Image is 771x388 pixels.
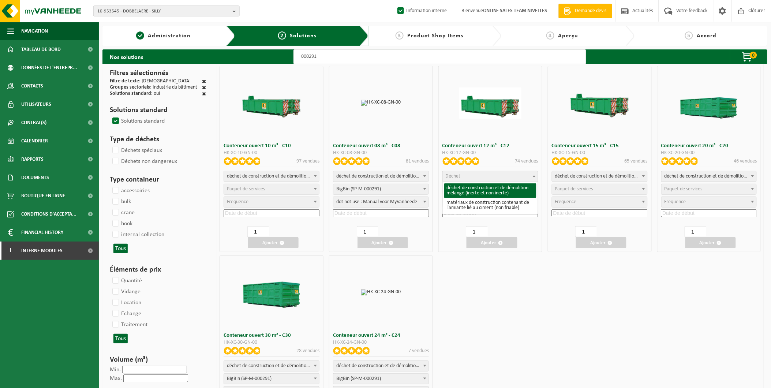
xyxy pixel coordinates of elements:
[685,237,736,248] button: Ajouter
[333,143,429,149] h3: Conteneur ouvert 08 m³ - C08
[333,333,429,338] h3: Conteneur ouvert 24 m³ - C24
[444,183,536,198] li: déchet de construction et de démolition mélangé (inerte et non inerte)
[110,85,197,91] div: : Industrie du bâtiment
[111,229,164,240] label: internal collection
[110,376,122,381] label: Max.
[685,31,693,40] span: 5
[333,184,429,195] span: BigBin (SP-M-000291)
[558,4,612,18] a: Demande devis
[661,150,757,156] div: HK-XC-20-GN-00
[678,87,740,119] img: HK-XC-20-GN-00
[515,157,538,165] p: 74 vendues
[110,264,206,275] h3: Éléments de prix
[546,31,554,40] span: 4
[483,8,547,14] strong: ONLINE SALES TEAM NIVELLES
[575,226,597,237] input: 1
[333,171,429,182] span: déchet de construction et de démolition mélangé (inerte et non inerte)
[555,199,577,205] span: Frequence
[750,52,757,59] span: 0
[21,168,49,187] span: Documents
[552,171,648,182] span: déchet de construction et de démolition mélangé (inerte et non inerte)
[396,31,404,40] span: 3
[110,91,151,96] span: Solutions standard
[21,77,43,95] span: Contacts
[227,186,265,192] span: Paquet de services
[111,319,147,330] label: Traitement
[21,223,63,242] span: Financial History
[111,297,141,308] label: Location
[110,134,206,145] h3: Type de déchets
[661,143,757,149] h3: Conteneur ouvert 20 m³ - C20
[625,157,648,165] p: 65 vendues
[407,33,463,39] span: Product Shop Items
[111,196,131,207] label: bulk
[113,244,128,253] button: Tous
[357,226,378,237] input: 1
[552,150,648,156] div: HK-XC-15-GN-00
[113,334,128,343] button: Tous
[21,242,63,260] span: Interne modules
[442,150,538,156] div: HK-XC-12-GN-00
[555,186,593,192] span: Paquet de services
[224,361,319,372] span: déchet de construction et de démolition mélangé (inerte et non inerte)
[248,237,299,248] button: Ajouter
[111,308,141,319] label: Echange
[111,145,162,156] label: Déchets spéciaux
[661,171,757,182] span: déchet de construction et de démolition mélangé (inerte et non inerte)
[685,226,706,237] input: 1
[110,367,121,373] label: Min.
[552,171,647,182] span: déchet de construction et de démolition mélangé (inerte et non inerte)
[552,209,648,217] input: Date de début
[459,87,521,119] img: HK-XC-12-GN-00
[665,186,703,192] span: Paquet de services
[444,198,536,213] li: matériaux de construction contenant de l'amiante lié au ciment (non friable)
[240,87,303,119] img: HK-XC-10-GN-00
[333,150,429,156] div: HK-XC-08-GN-00
[241,31,353,40] a: 2Solutions
[296,157,319,165] p: 97 vendues
[111,218,132,229] label: hook
[110,78,139,84] span: Filtre de texte
[333,209,429,217] input: Date de début
[21,150,44,168] span: Rapports
[111,116,165,127] label: Solutions standard
[333,340,429,345] div: HK-XC-24-GN-00
[110,91,160,97] div: : oui
[358,237,408,248] button: Ajouter
[102,49,150,64] h2: Nos solutions
[372,31,487,40] a: 3Product Shop Items
[467,237,517,248] button: Ajouter
[106,31,221,40] a: 1Administration
[21,22,48,40] span: Navigation
[293,49,586,64] input: Chercher
[111,275,142,286] label: Quantité
[110,174,206,185] h3: Type containeur
[665,199,686,205] span: Frequence
[110,79,191,85] div: : [DEMOGRAPHIC_DATA]
[240,277,303,308] img: HK-XC-30-GN-00
[361,100,401,106] img: HK-XC-08-GN-00
[333,184,428,194] span: BigBin (SP-M-000291)
[111,185,150,196] label: accessoiries
[224,171,319,182] span: déchet de construction et de démolition mélangé (inerte et non inerte)
[224,171,319,182] span: déchet de construction et de démolition mélangé (inerte et non inerte)
[111,286,141,297] label: Vidange
[734,157,757,165] p: 46 vendues
[446,174,461,179] span: Déchet
[662,171,757,182] span: déchet de construction et de démolition mélangé (inerte et non inerte)
[111,156,177,167] label: Déchets non dangereux
[408,347,429,355] p: 7 vendues
[148,33,191,39] span: Administration
[333,171,428,182] span: déchet de construction et de démolition mélangé (inerte et non inerte)
[638,31,764,40] a: 5Accord
[661,209,757,217] input: Date de début
[93,5,240,16] button: 10-953545 - DOBBELAERE - SILLY
[278,31,286,40] span: 2
[224,373,319,384] span: BigBin (SP-M-000291)
[21,132,48,150] span: Calendrier
[136,31,144,40] span: 1
[227,199,248,205] span: Frequence
[224,361,319,371] span: déchet de construction et de démolition mélangé (inerte et non inerte)
[21,205,76,223] span: Conditions d'accepta...
[573,7,609,15] span: Demande devis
